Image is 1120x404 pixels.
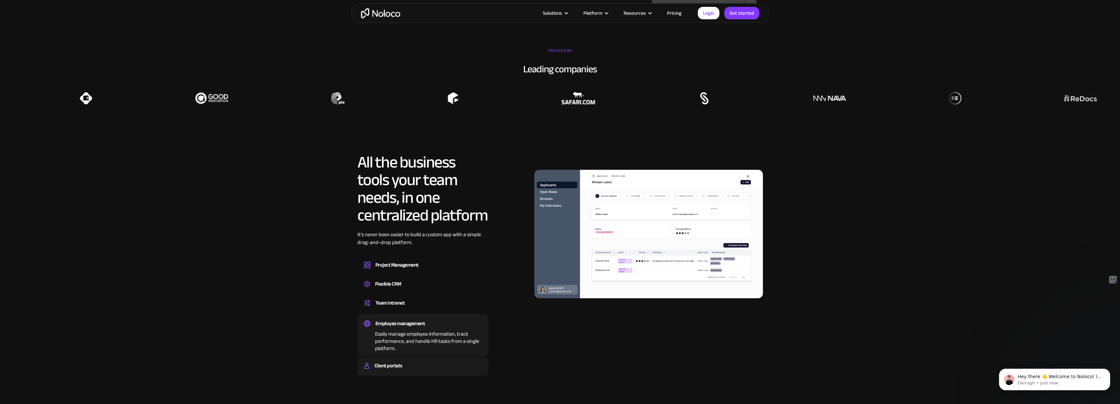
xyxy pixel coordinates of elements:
div: Platform [583,9,602,17]
div: Flexible CRM [375,279,401,289]
div: Resources [615,9,659,17]
iframe: Intercom notifications message [989,355,1120,401]
h2: All the business tools your team needs, in one centralized platform [357,153,488,224]
div: Resources [624,9,646,17]
div: Team intranet [375,298,405,308]
div: Platform [575,9,615,17]
div: Employee management [375,319,425,328]
div: Solutions [543,9,562,17]
div: Solutions [535,9,575,17]
div: It’s never been easier to build a custom app with a simple drag-and-drop platform. [357,231,488,256]
div: Project Management [375,260,419,270]
div: Build a secure, fully-branded, and personalized client portal that lets your customers self-serve. [364,371,482,373]
a: home [361,8,400,18]
div: Client portals [374,361,402,371]
a: Login [698,7,719,19]
a: Get started [724,7,759,19]
div: Easily manage employee information, track performance, and handle HR tasks from a single platform. [364,328,482,352]
div: Create a custom CRM that you can adapt to your business’s needs, centralize your workflows, and m... [364,289,482,291]
div: Set up a central space for your team to collaborate, share information, and stay up to date on co... [364,308,482,310]
div: Design custom project management tools to speed up workflows, track progress, and optimize your t... [364,270,482,272]
a: Pricing [659,9,690,17]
